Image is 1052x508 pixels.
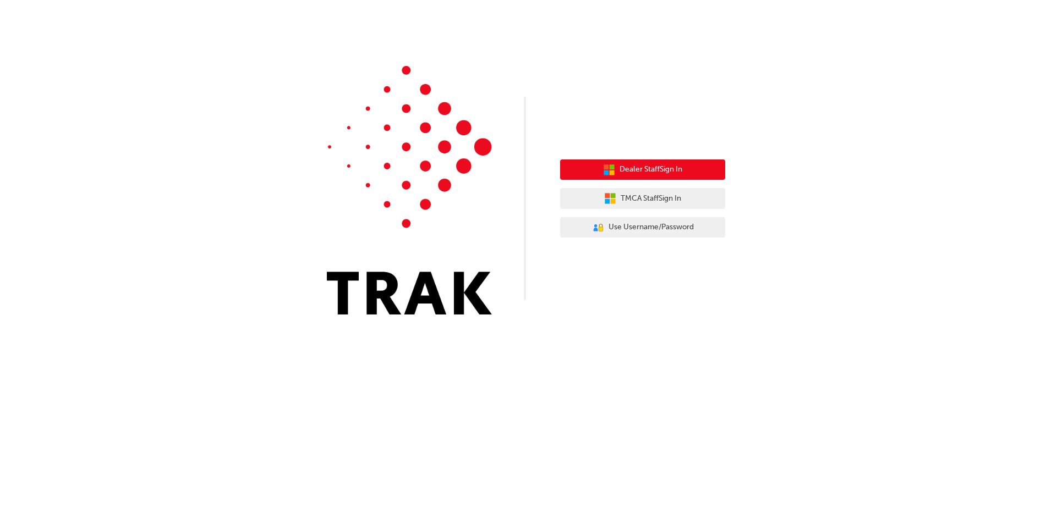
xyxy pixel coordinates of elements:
img: Trak [327,66,492,314]
button: Dealer StaffSign In [560,159,725,180]
button: TMCA StaffSign In [560,188,725,209]
button: Use Username/Password [560,217,725,238]
span: Use Username/Password [609,221,694,234]
span: Dealer Staff Sign In [620,163,682,176]
span: TMCA Staff Sign In [621,192,681,205]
